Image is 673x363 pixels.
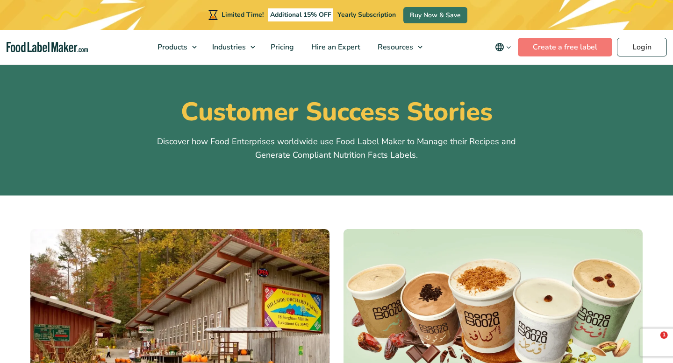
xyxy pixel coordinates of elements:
[308,42,361,52] span: Hire an Expert
[375,42,414,52] span: Resources
[204,30,260,64] a: Industries
[268,8,334,21] span: Additional 15% OFF
[617,38,667,56] a: Login
[139,135,533,162] p: Discover how Food Enterprises worldwide use Food Label Maker to Manage their Recipes and Generate...
[660,331,668,339] span: 1
[518,38,612,56] a: Create a free label
[403,7,467,23] a: Buy Now & Save
[149,30,201,64] a: Products
[641,331,664,354] iframe: Intercom live chat
[209,42,247,52] span: Industries
[337,10,396,19] span: Yearly Subscription
[262,30,301,64] a: Pricing
[268,42,295,52] span: Pricing
[222,10,264,19] span: Limited Time!
[30,97,643,127] h1: Customer Success Stories
[303,30,367,64] a: Hire an Expert
[155,42,188,52] span: Products
[369,30,427,64] a: Resources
